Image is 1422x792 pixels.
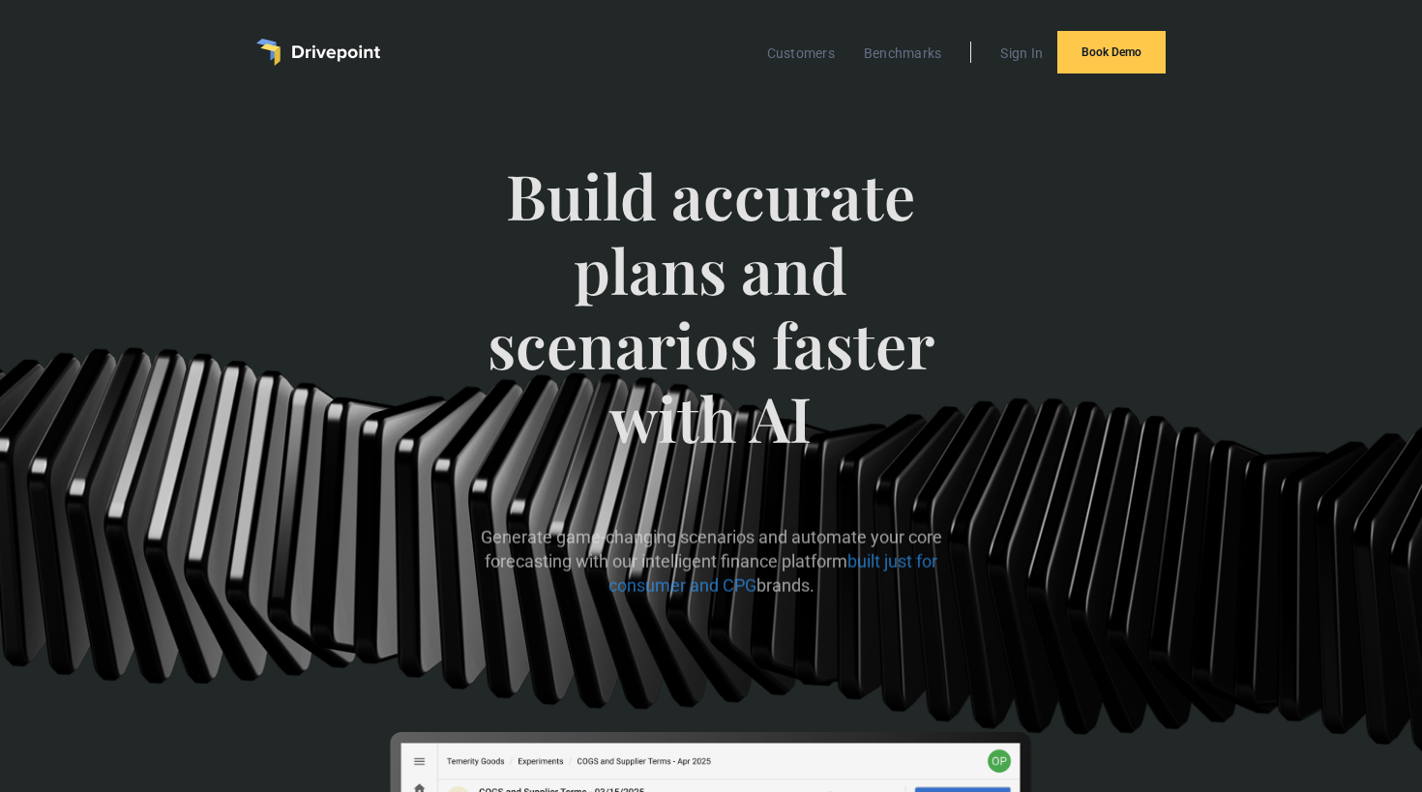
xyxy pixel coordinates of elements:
a: Benchmarks [854,41,952,66]
span: built just for consumer and CPG [607,551,937,596]
a: Customers [757,41,844,66]
a: Book Demo [1057,31,1166,73]
p: Generate game-changing scenarios and automate your core forecasting with our intelligent finance ... [469,525,953,599]
span: Build accurate plans and scenarios faster with AI [469,159,953,494]
a: Sign In [991,41,1052,66]
a: home [256,39,380,66]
